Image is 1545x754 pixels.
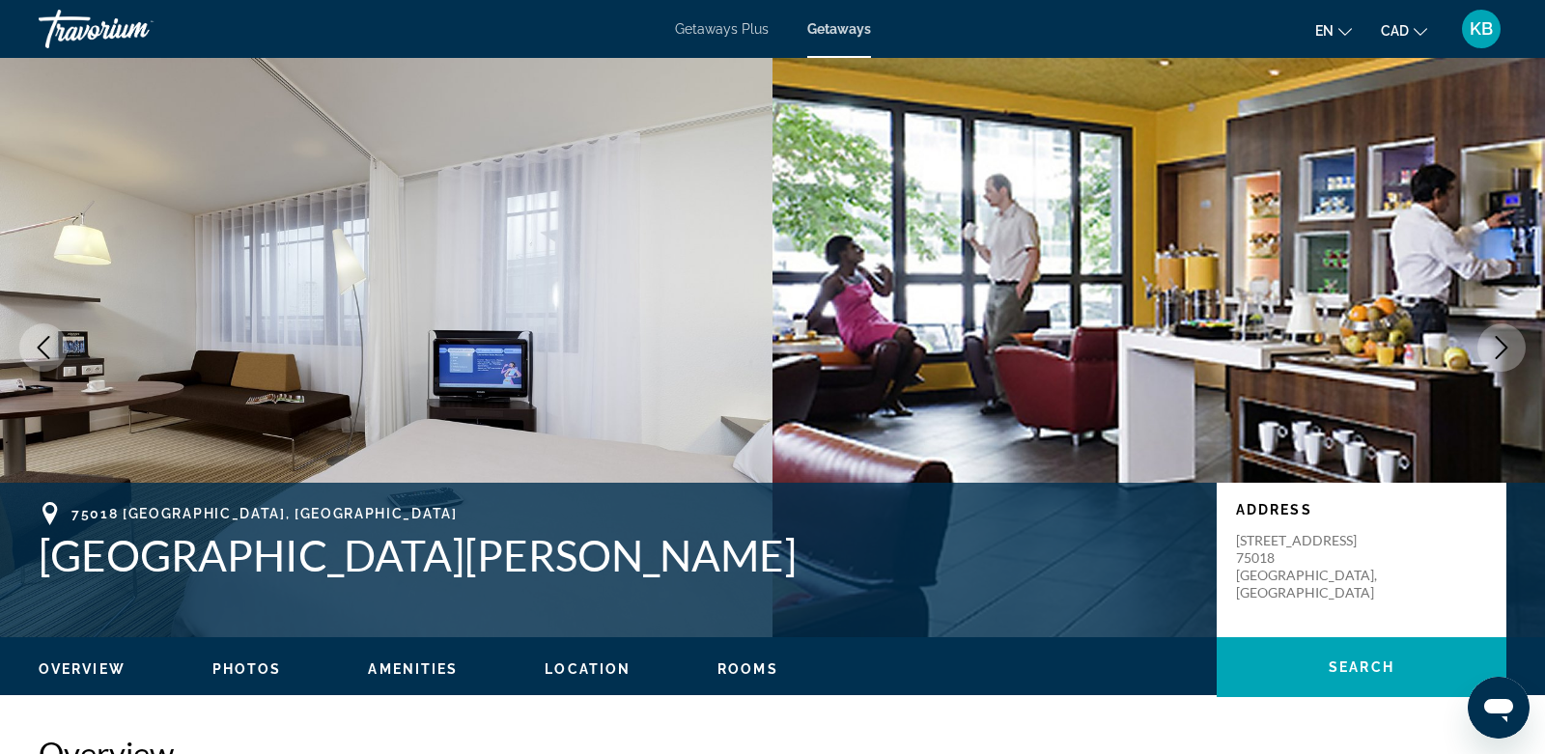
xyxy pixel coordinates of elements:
button: Photos [212,660,282,678]
span: Overview [39,661,126,677]
button: Change currency [1381,16,1427,44]
span: KB [1470,19,1493,39]
span: Photos [212,661,282,677]
span: 75018 [GEOGRAPHIC_DATA], [GEOGRAPHIC_DATA] [71,506,458,521]
button: Location [545,660,631,678]
button: Previous image [19,323,68,372]
button: Change language [1315,16,1352,44]
span: CAD [1381,23,1409,39]
a: Getaways Plus [675,21,769,37]
span: en [1315,23,1334,39]
button: Next image [1477,323,1526,372]
p: [STREET_ADDRESS] 75018 [GEOGRAPHIC_DATA], [GEOGRAPHIC_DATA] [1236,532,1390,601]
button: Amenities [368,660,458,678]
span: Search [1329,659,1394,675]
span: Rooms [717,661,778,677]
button: Rooms [717,660,778,678]
h1: [GEOGRAPHIC_DATA][PERSON_NAME] [39,530,1197,580]
span: Location [545,661,631,677]
a: Travorium [39,4,232,54]
p: Address [1236,502,1487,517]
span: Amenities [368,661,458,677]
button: User Menu [1456,9,1506,49]
iframe: Button to launch messaging window [1468,677,1530,739]
a: Getaways [807,21,871,37]
button: Search [1217,637,1506,697]
button: Overview [39,660,126,678]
